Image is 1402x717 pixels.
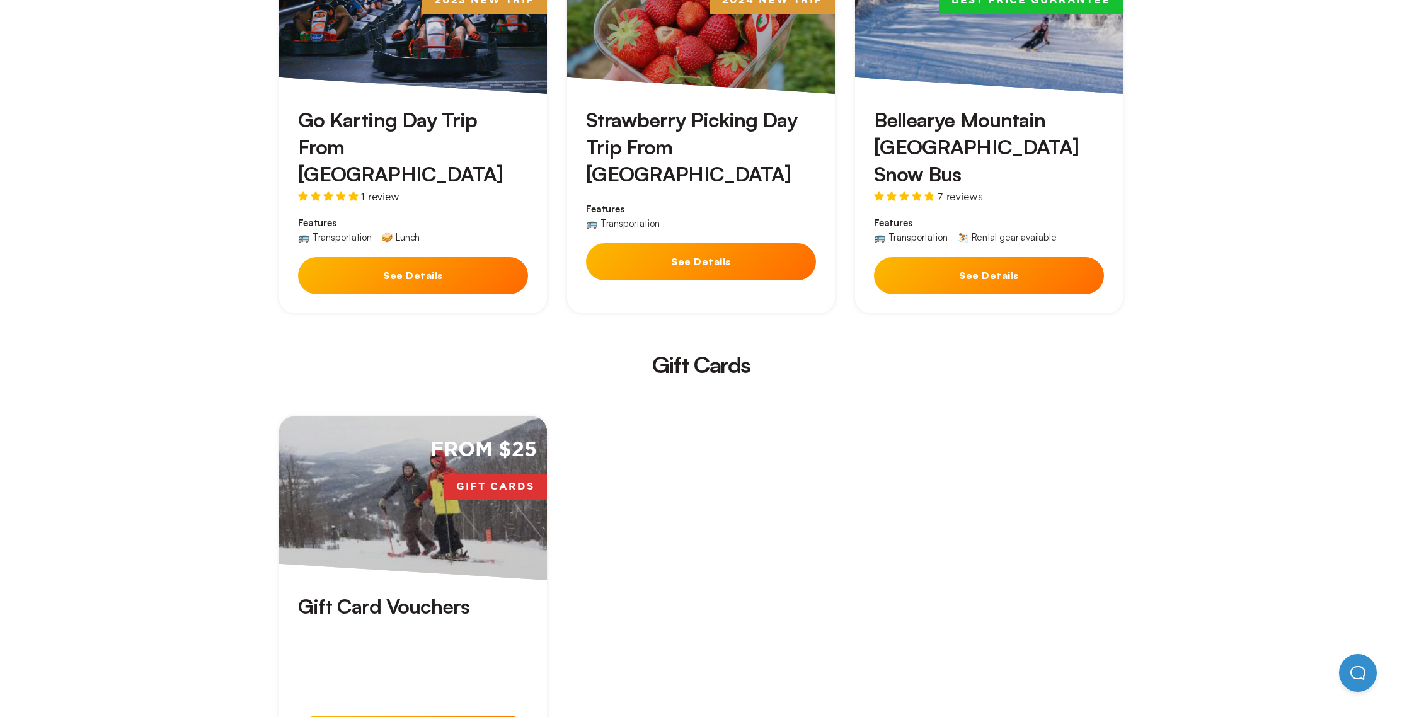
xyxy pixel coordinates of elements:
[586,203,816,215] span: Features
[586,219,659,228] div: 🚌 Transportation
[586,243,816,280] button: See Details
[957,232,1056,242] div: ⛷️ Rental gear available
[874,217,1104,229] span: Features
[874,257,1104,294] button: See Details
[586,106,816,188] h3: Strawberry Picking Day Trip From [GEOGRAPHIC_DATA]
[430,437,537,464] span: From $25
[381,232,420,242] div: 🥪 Lunch
[874,232,947,242] div: 🚌 Transportation
[1339,654,1377,692] iframe: Help Scout Beacon - Open
[298,232,371,242] div: 🚌 Transportation
[298,217,528,229] span: Features
[298,593,528,620] h3: Gift Card Vouchers
[444,474,547,500] span: Gift Cards
[298,257,528,294] button: See Details
[874,106,1104,188] h3: Bellearye Mountain [GEOGRAPHIC_DATA] Snow Bus
[937,192,983,202] span: 7 reviews
[159,353,1243,376] h2: Gift Cards
[298,106,528,188] h3: Go Karting Day Trip From [GEOGRAPHIC_DATA]
[361,192,399,202] span: 1 review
